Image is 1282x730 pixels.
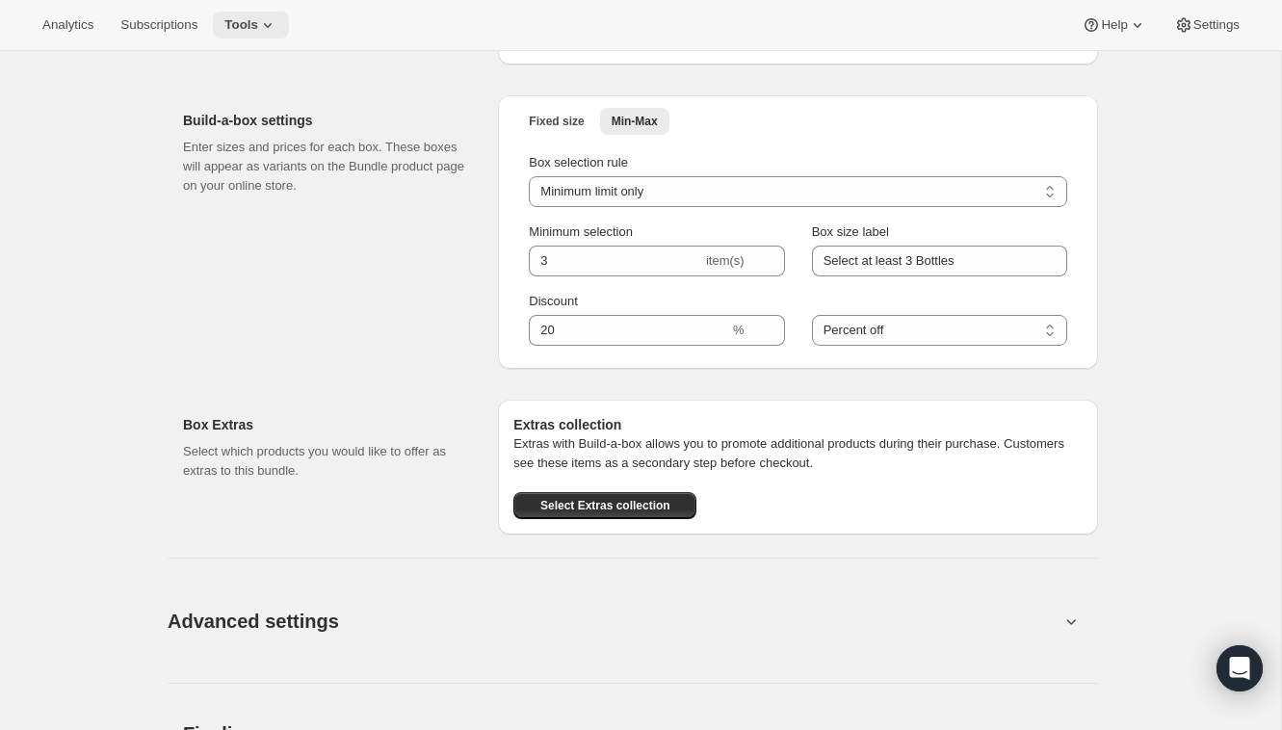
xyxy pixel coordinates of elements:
button: Advanced settings [156,584,1071,658]
h2: Build-a-box settings [183,111,467,130]
div: Open Intercom Messenger [1217,645,1263,691]
span: Fixed size [529,114,584,129]
h6: Extras collection [513,415,1083,434]
span: Box size label [812,224,889,239]
span: Subscriptions [120,17,197,33]
button: Settings [1163,12,1251,39]
button: Tools [213,12,289,39]
span: Advanced settings [168,606,339,637]
span: Select Extras collection [540,498,670,513]
span: Min-Max [612,114,658,129]
span: item(s) [706,253,745,268]
span: Tools [224,17,258,33]
button: Analytics [31,12,105,39]
span: Help [1101,17,1127,33]
span: Box selection rule [529,155,628,169]
span: % [733,323,745,337]
span: Minimum selection [529,224,633,239]
button: Help [1070,12,1158,39]
p: Extras with Build-a-box allows you to promote additional products during their purchase. Customer... [513,434,1083,473]
p: Select which products you would like to offer as extras to this bundle. [183,442,467,481]
p: Enter sizes and prices for each box. These boxes will appear as variants on the Bundle product pa... [183,138,467,196]
button: Select Extras collection [513,492,696,519]
h2: Box Extras [183,415,467,434]
span: Discount [529,294,578,308]
button: Subscriptions [109,12,209,39]
span: Analytics [42,17,93,33]
span: Settings [1193,17,1240,33]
